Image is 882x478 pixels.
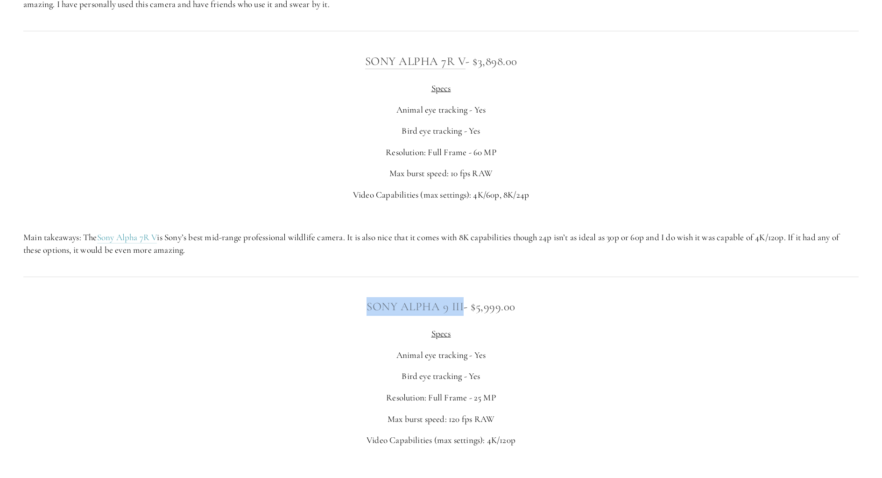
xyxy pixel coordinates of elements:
h3: - $3,898.00 [23,52,859,71]
p: Main takeaways: The is Sony’s best mid-range professional wildlife camera. It is also nice that i... [23,231,859,256]
p: Max burst speed: 120 fps RAW [23,413,859,426]
span: Specs [431,328,451,339]
p: Video Capabilities (max settings): 4K/120p [23,434,859,447]
span: Specs [431,83,451,93]
p: Bird eye tracking - Yes [23,370,859,383]
p: Video Capabilities (max settings): 4K/60p, 8K/24p [23,189,859,201]
p: Resolution: Full Frame - 60 MP [23,146,859,159]
p: Animal eye tracking - Yes [23,104,859,116]
h3: - $5,999.00 [23,297,859,316]
p: Max burst speed: 10 fps RAW [23,167,859,180]
a: Sony Alpha 7R V [365,54,466,69]
p: Animal eye tracking - Yes [23,349,859,362]
p: Resolution: Full Frame - 25 MP [23,392,859,404]
a: Sony Alpha 7R V [97,232,157,243]
a: Sony Alpha 9 III [367,300,464,314]
p: Bird eye tracking - Yes [23,125,859,137]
